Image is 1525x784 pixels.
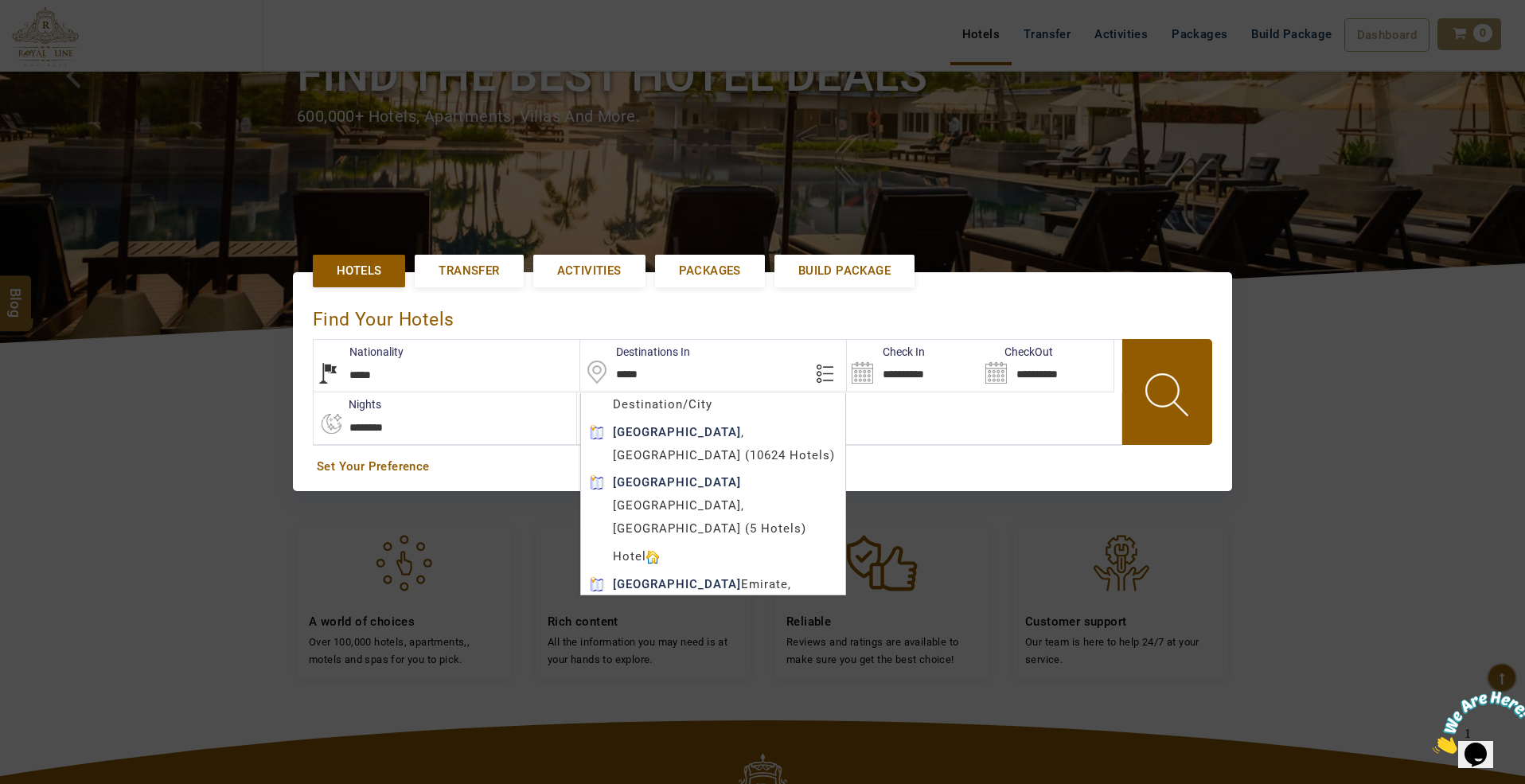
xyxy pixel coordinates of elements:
b: [GEOGRAPHIC_DATA] [613,475,741,490]
a: Transfer [415,255,523,287]
span: Packages [679,263,741,279]
label: Rooms [577,396,648,412]
b: [GEOGRAPHIC_DATA] [613,425,741,439]
input: Search [981,340,1114,392]
span: Hotels [337,263,381,279]
div: Find Your Hotels [313,292,1212,339]
a: Hotels [313,255,405,287]
span: Build Package [798,263,891,279]
label: Destinations In [580,344,690,360]
div: [GEOGRAPHIC_DATA], [GEOGRAPHIC_DATA] (5 Hotels) [581,471,845,540]
a: Activities [533,255,645,287]
div: Destination/City [581,393,845,416]
label: CheckOut [981,344,1053,360]
a: Set Your Preference [317,458,1208,475]
div: , [GEOGRAPHIC_DATA] (10624 Hotels) [581,421,845,467]
img: Chat attention grabber [6,6,105,69]
span: Transfer [439,263,499,279]
span: 1 [6,6,13,20]
img: hotelicon.PNG [646,551,659,564]
label: Nationality [314,344,404,360]
a: Build Package [774,255,915,287]
span: Activities [557,263,622,279]
a: Packages [655,255,765,287]
label: Check In [847,344,925,360]
b: [GEOGRAPHIC_DATA] [613,577,741,591]
div: Hotel [581,545,845,568]
input: Search [847,340,980,392]
label: nights [313,396,381,412]
iframe: chat widget [1426,685,1525,760]
div: Emirate, [GEOGRAPHIC_DATA] (1 Hotels) [581,573,845,619]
